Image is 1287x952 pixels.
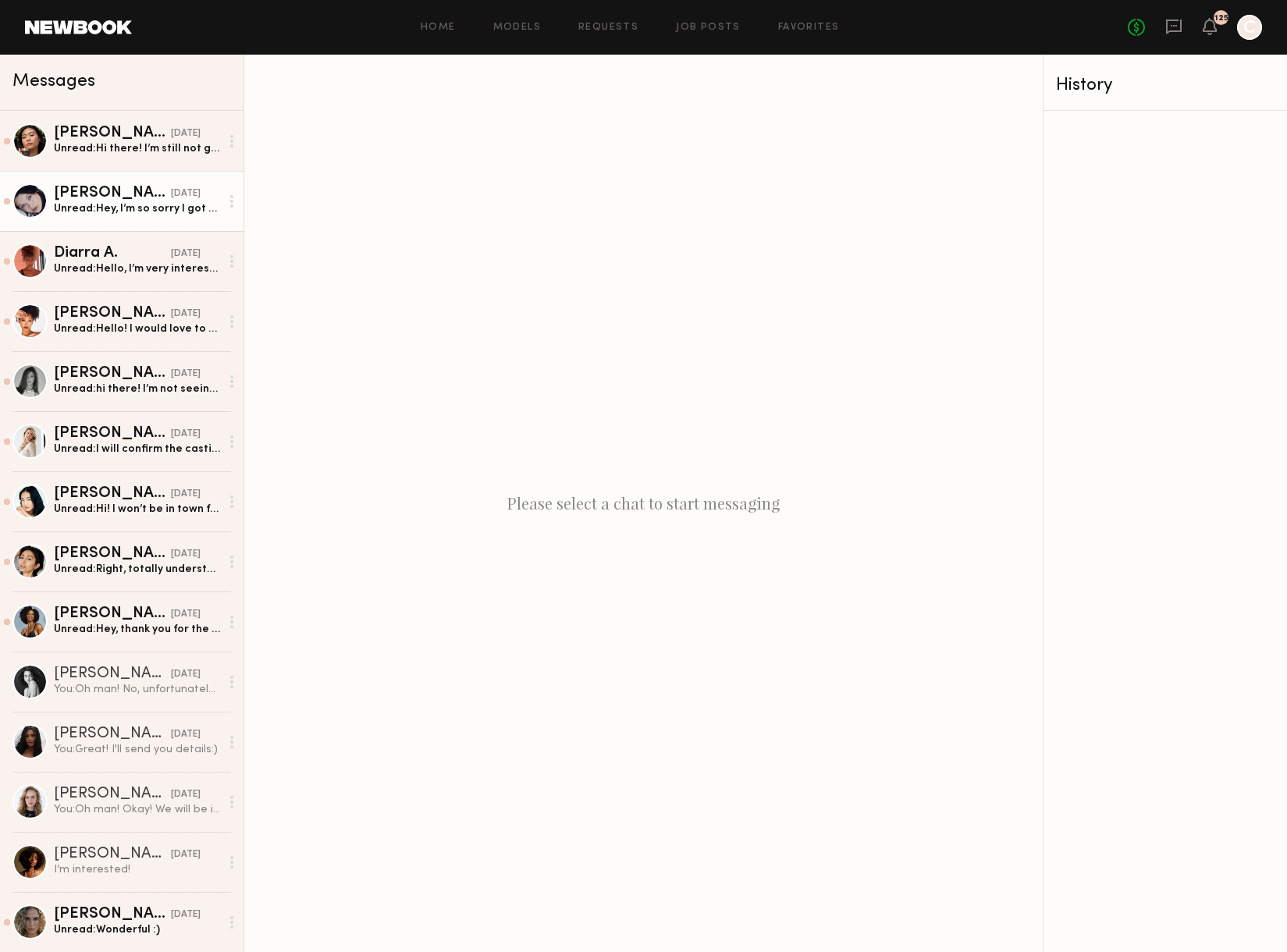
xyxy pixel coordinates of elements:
div: [DATE] [171,427,201,442]
a: Favorites [778,23,840,33]
div: [PERSON_NAME] [54,426,171,442]
div: [DATE] [171,186,201,201]
div: 125 [1214,14,1228,23]
div: I’m interested! [54,862,220,877]
div: Unread: Hi! I won’t be in town for the casting, but I can be there for the shoot on [DATE]. I can... [54,502,220,517]
div: [PERSON_NAME] [54,126,171,141]
div: [PERSON_NAME] [54,486,171,502]
span: Messages [12,73,95,91]
div: [PERSON_NAME] [54,787,171,802]
div: [PERSON_NAME] [54,186,171,201]
div: Please select a chat to start messaging [244,55,1043,952]
div: [PERSON_NAME] [54,306,171,321]
div: History [1056,76,1275,94]
div: [PERSON_NAME] [54,366,171,382]
div: Unread: Hi there! I’m still not getting the request but I’ll check with newbook because maybe the... [54,141,220,156]
div: [DATE] [171,367,201,382]
div: Unread: Wonderful :) [54,922,220,937]
div: [DATE] [171,247,201,261]
div: Unread: I will confirm the casting in case if I can make it! [54,442,220,456]
div: Unread: Hey, I’m so sorry I got a job on 22nd, is any other day can work for you for casting? [54,201,220,216]
div: You: Oh man! No, unfortunately not. Well, you could come to the casting next week and we can see ... [54,682,220,697]
div: Unread: Hello, I’m very interested and available for the shoot date but I'm booked [DATE] all day... [54,261,220,276]
a: Home [421,23,456,33]
div: Diarra A. [54,246,171,261]
div: [DATE] [171,307,201,321]
div: Unread: hi there! I’m not seeing it on my end for some reason, I even restarted my phone to be sure [54,382,220,396]
div: [PERSON_NAME] [54,546,171,562]
div: [PERSON_NAME] [54,907,171,922]
div: Unread: Hey, thank you for the casting opportunity. Unfortunately I am out of town next week and ... [54,622,220,637]
div: [PERSON_NAME] [54,726,171,742]
div: [DATE] [171,487,201,502]
div: You: Oh man! Okay! We will be in touch for the next one! [54,802,220,817]
a: Job Posts [676,23,741,33]
div: [DATE] [171,908,201,922]
div: [DATE] [171,607,201,622]
div: [PERSON_NAME] [54,666,171,682]
div: You: Great! I'll send you details:) [54,742,220,757]
a: Models [493,23,541,33]
div: [DATE] [171,547,201,562]
div: [DATE] [171,126,201,141]
div: [DATE] [171,787,201,802]
div: [DATE] [171,727,201,742]
div: [PERSON_NAME] [54,606,171,622]
div: [DATE] [171,847,201,862]
a: Requests [578,23,638,33]
div: Unread: Hello! I would love to attend the casting, but I will not be in LA at that time 🥺 I am ab... [54,321,220,336]
a: C [1237,15,1262,40]
div: [PERSON_NAME] [54,847,171,862]
div: [DATE] [171,667,201,682]
div: Unread: Right, totally understand! And okay awesome thank you so much! Have a great day! [54,562,220,577]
